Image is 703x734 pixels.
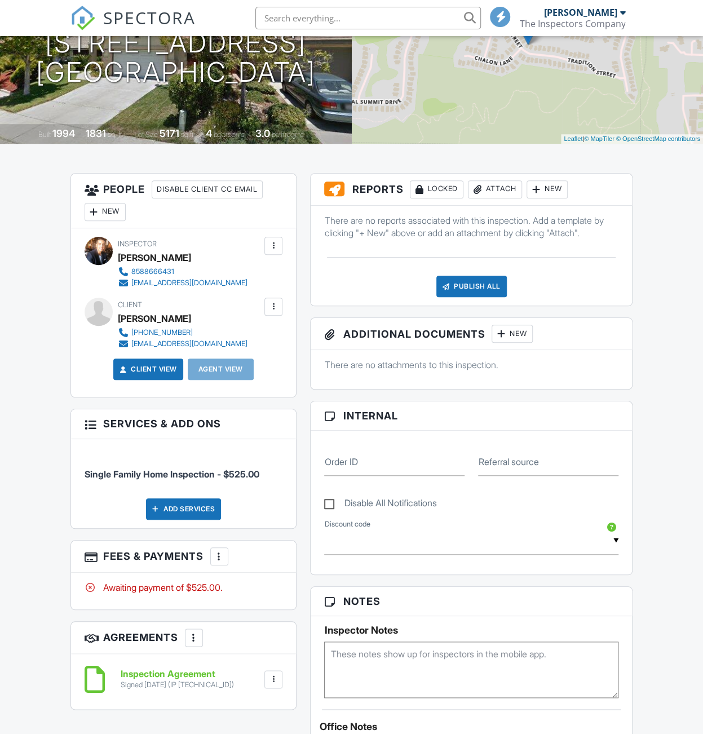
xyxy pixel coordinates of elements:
[38,130,51,139] span: Built
[584,135,614,142] a: © MapTiler
[160,127,179,139] div: 5171
[146,498,221,520] div: Add Services
[311,401,632,431] h3: Internal
[324,625,618,636] h5: Inspector Notes
[71,622,297,654] h3: Agreements
[561,134,703,144] div: |
[311,318,632,350] h3: Additional Documents
[118,240,157,248] span: Inspector
[324,456,357,468] label: Order ID
[543,7,617,18] div: [PERSON_NAME]
[118,249,191,266] div: [PERSON_NAME]
[85,468,259,480] span: Single Family Home Inspection - $525.00
[519,18,625,29] div: The Inspectors Company
[36,28,316,88] h1: [STREET_ADDRESS] [GEOGRAPHIC_DATA]
[152,180,263,198] div: Disable Client CC Email
[118,300,142,309] span: Client
[255,127,270,139] div: 3.0
[131,278,247,288] div: [EMAIL_ADDRESS][DOMAIN_NAME]
[85,448,283,489] li: Service: Single Family Home Inspection
[70,6,95,30] img: The Best Home Inspection Software - Spectora
[70,15,196,39] a: SPECTORA
[71,541,297,573] h3: Fees & Payments
[118,277,247,289] a: [EMAIL_ADDRESS][DOMAIN_NAME]
[311,174,632,206] h3: Reports
[527,180,568,198] div: New
[255,7,481,29] input: Search everything...
[118,327,247,338] a: [PHONE_NUMBER]
[468,180,522,198] div: Attach
[206,127,212,139] div: 4
[319,721,624,732] div: Office Notes
[478,456,538,468] label: Referral source
[131,267,174,276] div: 8588666431
[121,669,234,679] h6: Inspection Agreement
[436,276,507,297] div: Publish All
[71,409,297,439] h3: Services & Add ons
[324,519,370,529] label: Discount code
[118,266,247,277] a: 8588666431
[324,498,436,512] label: Disable All Notifications
[108,130,123,139] span: sq. ft.
[324,359,618,371] p: There are no attachments to this inspection.
[85,581,283,594] div: Awaiting payment of $525.00.
[103,6,196,29] span: SPECTORA
[117,364,177,375] a: Client View
[52,127,75,139] div: 1994
[616,135,700,142] a: © OpenStreetMap contributors
[131,339,247,348] div: [EMAIL_ADDRESS][DOMAIN_NAME]
[118,310,191,327] div: [PERSON_NAME]
[311,587,632,616] h3: Notes
[492,325,533,343] div: New
[71,174,297,228] h3: People
[181,130,195,139] span: sq.ft.
[272,130,304,139] span: bathrooms
[85,203,126,221] div: New
[324,214,618,240] p: There are no reports associated with this inspection. Add a template by clicking "+ New" above or...
[564,135,582,142] a: Leaflet
[118,338,247,350] a: [EMAIL_ADDRESS][DOMAIN_NAME]
[410,180,463,198] div: Locked
[134,130,158,139] span: Lot Size
[86,127,106,139] div: 1831
[131,328,193,337] div: [PHONE_NUMBER]
[121,669,234,689] a: Inspection Agreement Signed [DATE] (IP [TECHNICAL_ID])
[121,680,234,689] div: Signed [DATE] (IP [TECHNICAL_ID])
[214,130,245,139] span: bedrooms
